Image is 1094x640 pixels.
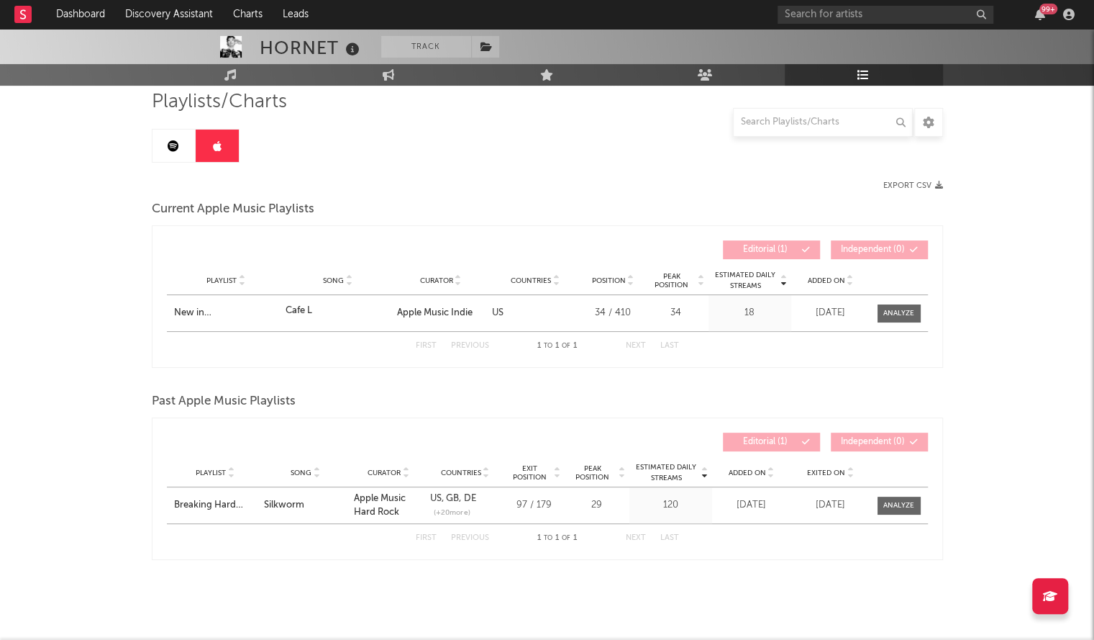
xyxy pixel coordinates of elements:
[507,464,552,482] span: Exit Position
[778,6,993,24] input: Search for artists
[1039,4,1057,14] div: 99 +
[633,498,708,513] div: 120
[712,306,788,320] div: 18
[511,276,551,285] span: Countries
[723,433,820,451] button: Editorial(1)
[442,494,459,503] a: GB
[723,240,820,259] button: Editorial(1)
[729,469,766,477] span: Added On
[152,94,287,111] span: Playlists/Charts
[732,245,798,254] span: Editorial ( 1 )
[808,276,845,285] span: Added On
[206,276,237,285] span: Playlist
[416,534,437,542] button: First
[840,245,906,254] span: Independent ( 0 )
[152,201,314,218] span: Current Apple Music Playlists
[381,36,471,58] button: Track
[420,276,453,285] span: Curator
[518,530,597,547] div: 1 1 1
[733,108,913,137] input: Search Playlists/Charts
[586,306,640,320] div: 34 / 410
[491,308,503,317] a: US
[174,306,278,320] a: New in [GEOGRAPHIC_DATA]
[883,181,943,190] button: Export CSV
[712,270,779,292] span: Estimated Daily Streams
[795,498,867,513] div: [DATE]
[795,306,867,320] div: [DATE]
[660,342,679,350] button: Last
[507,498,561,513] div: 97 / 179
[174,498,257,513] a: Breaking Hard Rock
[592,276,626,285] span: Position
[660,534,679,542] button: Last
[568,498,626,513] div: 29
[562,535,570,541] span: of
[831,240,928,259] button: Independent(0)
[354,494,406,518] a: Apple Music Hard Rock
[451,342,489,350] button: Previous
[732,438,798,446] span: Editorial ( 1 )
[440,469,480,477] span: Countries
[416,342,437,350] button: First
[831,433,928,451] button: Independent(0)
[291,469,311,477] span: Song
[451,534,489,542] button: Previous
[260,36,363,60] div: HORNET
[544,343,552,349] span: to
[152,393,296,410] span: Past Apple Music Playlists
[568,464,617,482] span: Peak Position
[518,338,597,355] div: 1 1 1
[562,343,570,349] span: of
[323,276,344,285] span: Song
[264,498,347,513] a: Silkworm
[397,308,473,317] a: Apple Music Indie
[647,306,705,320] div: 34
[196,469,226,477] span: Playlist
[368,469,401,477] span: Curator
[459,494,475,503] a: DE
[716,498,788,513] div: [DATE]
[840,438,906,446] span: Independent ( 0 )
[633,462,700,484] span: Estimated Daily Streams
[1035,9,1045,20] button: 99+
[807,469,845,477] span: Exited On
[626,342,646,350] button: Next
[647,272,696,289] span: Peak Position
[544,535,552,541] span: to
[626,534,646,542] button: Next
[430,494,442,503] a: US
[286,304,312,318] div: Cafe L
[434,508,470,518] span: (+ 20 more)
